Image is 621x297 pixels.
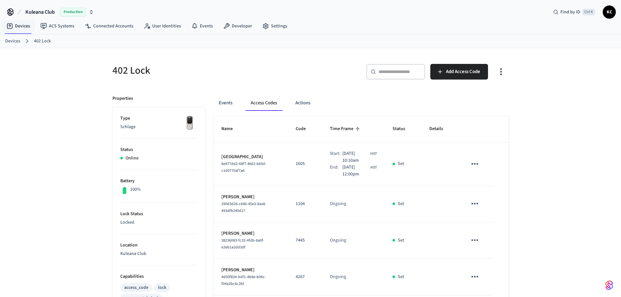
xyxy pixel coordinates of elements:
[34,38,51,45] a: 402 Lock
[290,95,316,111] button: Actions
[370,151,377,157] span: HST
[186,20,218,32] a: Events
[80,20,139,32] a: Connected Accounts
[60,8,86,16] span: Production
[296,160,314,167] p: 1605
[342,150,369,164] span: [DATE] 10:10am
[221,194,280,200] p: [PERSON_NAME]
[330,164,342,178] div: End:
[296,274,314,280] p: 4267
[221,201,266,214] span: 290d3d26-c646-45e3-8aa8-493dfb240d17
[245,95,282,111] button: Access Codes
[221,161,266,173] span: 8e977dd2-68f7-4662-b83d-c1d0770af7a6
[124,284,148,291] div: access_code
[398,274,404,280] p: Set
[398,200,404,207] p: Set
[126,155,139,162] p: Online
[139,20,186,32] a: User Identities
[392,124,414,134] span: Status
[5,38,20,45] a: Devices
[370,165,377,171] span: HST
[330,124,362,134] span: Time Frame
[342,164,377,178] div: Pacific/Honolulu
[130,186,141,193] p: 100%
[120,124,198,130] p: Schlage
[446,67,480,76] span: Add Access Code
[221,238,264,250] span: 38236083-fc32-4fdb-8a0f-e2eb1a2dd3df
[35,20,80,32] a: ACS Systems
[221,124,241,134] span: Name
[120,242,198,249] p: Location
[342,150,377,164] div: Pacific/Honolulu
[398,237,404,244] p: Set
[1,20,35,32] a: Devices
[221,230,280,237] p: [PERSON_NAME]
[603,6,616,19] button: KC
[120,219,198,226] p: Locked
[221,154,280,160] p: [GEOGRAPHIC_DATA]
[548,6,600,18] div: Find by IDCtrl K
[560,9,580,15] span: Find by ID
[322,259,385,295] td: Ongoing
[322,186,385,222] td: Ongoing
[120,115,198,122] p: Type
[221,267,280,274] p: [PERSON_NAME]
[158,284,166,291] div: lock
[342,164,369,178] span: [DATE] 12:00pm
[296,200,314,207] p: 1104
[398,160,404,167] p: Set
[330,150,342,164] div: Start:
[429,124,451,134] span: Details
[112,95,133,102] p: Properties
[120,273,198,280] p: Capabilities
[214,95,509,111] div: ant example
[430,64,488,80] button: Add Access Code
[120,211,198,217] p: Lock Status
[25,8,55,16] span: Kuleana Club
[322,222,385,259] td: Ongoing
[112,64,307,77] h5: 402 Lock
[582,9,595,15] span: Ctrl K
[605,280,613,290] img: SeamLogoGradient.69752ec5.svg
[120,178,198,185] p: Battery
[257,20,292,32] a: Settings
[120,146,198,153] p: Status
[221,274,266,287] span: 4d50f834-bdf1-4b8e-b06c-f04a2bc6c2bf
[218,20,257,32] a: Developer
[603,6,615,18] span: KC
[120,250,198,257] p: Kuleana Club
[182,115,198,131] img: Yale Assure Touchscreen Wifi Smart Lock, Satin Nickel, Front
[296,237,314,244] p: 7445
[296,124,314,134] span: Code
[214,95,238,111] button: Events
